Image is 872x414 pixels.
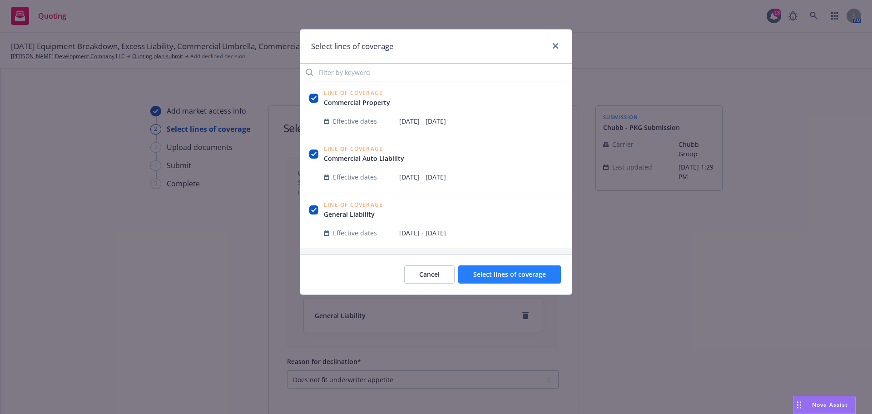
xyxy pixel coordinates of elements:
button: Nova Assist [793,396,856,414]
button: Select lines of coverage [458,265,561,284]
span: Line of Coverage [324,202,383,208]
span: Effective dates [333,228,377,238]
span: [DATE] - [DATE] [399,228,563,238]
span: [DATE] - [DATE] [399,116,563,126]
button: Cancel [404,265,455,284]
span: Effective dates [333,172,377,182]
a: Commercial Property [324,98,397,107]
h1: Select lines of coverage [311,40,394,52]
span: Nova Assist [812,401,848,409]
span: Select lines of coverage [473,270,546,279]
span: Line of Coverage [324,146,411,152]
a: Commercial Auto Liability [324,154,411,163]
div: Drag to move [793,396,805,414]
input: Filter by keyword [300,63,572,81]
a: General Liability [324,209,383,219]
span: Line of Coverage [324,90,397,96]
span: [DATE] - [DATE] [399,172,563,182]
span: Effective dates [333,116,377,126]
span: Cancel [419,270,440,279]
a: close [550,40,561,51]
